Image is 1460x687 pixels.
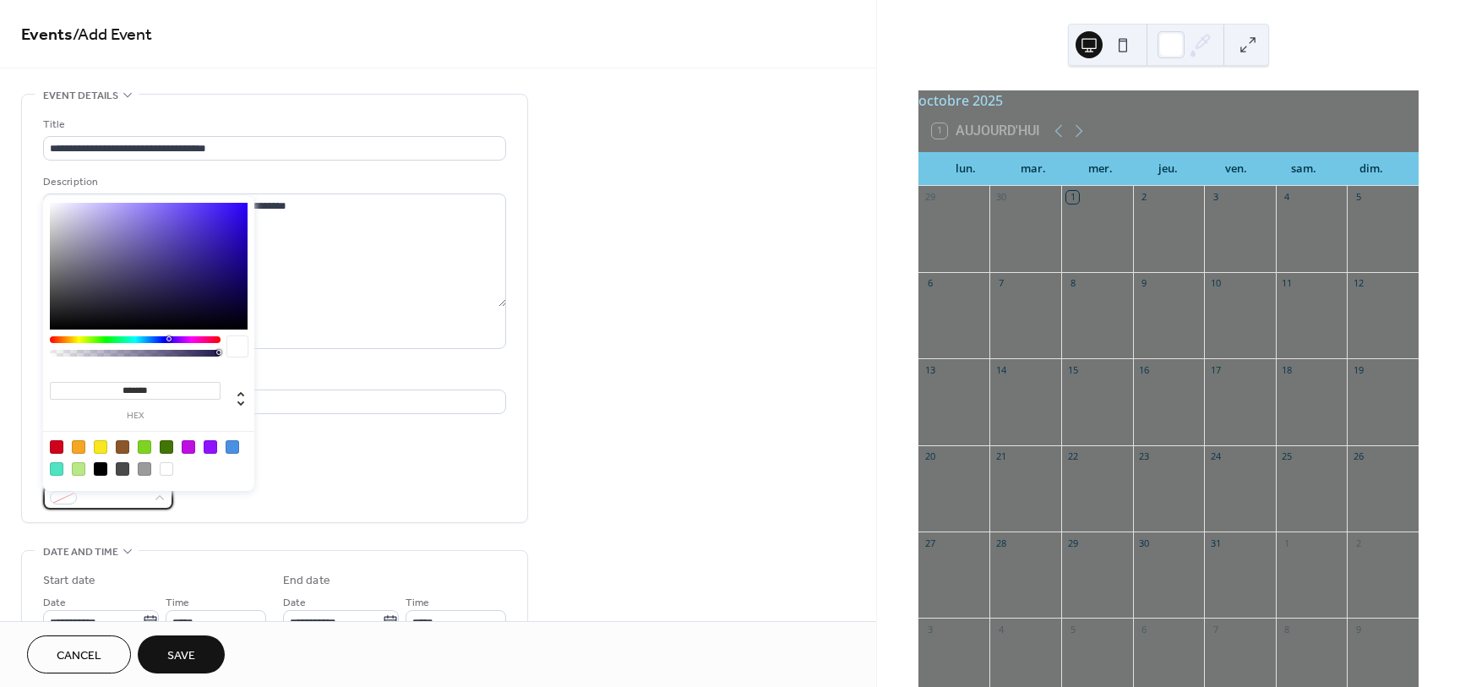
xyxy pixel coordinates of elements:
div: #417505 [160,440,173,454]
div: lun. [932,152,1000,186]
button: Cancel [27,635,131,673]
div: 12 [1352,277,1365,290]
div: #9B9B9B [138,462,151,476]
div: ven. [1202,152,1270,186]
div: 11 [1281,277,1294,290]
div: mar. [1000,152,1067,186]
div: mer. [1067,152,1135,186]
div: End date [283,572,330,590]
div: 14 [994,363,1007,376]
span: Date and time [43,543,118,561]
div: 5 [1352,191,1365,204]
div: 15 [1066,363,1079,376]
div: 6 [923,277,936,290]
div: #BD10E0 [182,440,195,454]
div: #000000 [94,462,107,476]
div: 2 [1352,537,1365,549]
div: Title [43,116,503,134]
div: 16 [1138,363,1151,376]
div: dim. [1337,152,1405,186]
div: 7 [1209,623,1222,635]
div: 8 [1281,623,1294,635]
span: Save [167,647,195,665]
div: #B8E986 [72,462,85,476]
div: 17 [1209,363,1222,376]
div: 27 [923,537,936,549]
div: 9 [1138,277,1151,290]
div: 5 [1066,623,1079,635]
span: Date [283,594,306,612]
div: 28 [994,537,1007,549]
span: Time [406,594,429,612]
span: Event details [43,87,118,105]
span: Date [43,594,66,612]
div: 1 [1281,537,1294,549]
div: 6 [1138,623,1151,635]
div: 4 [1281,191,1294,204]
div: #7ED321 [138,440,151,454]
div: #F5A623 [72,440,85,454]
div: #FFFFFF [160,462,173,476]
div: Location [43,369,503,387]
div: 9 [1352,623,1365,635]
div: jeu. [1135,152,1202,186]
label: hex [50,412,221,421]
div: Description [43,173,503,191]
div: 24 [1209,450,1222,463]
div: 2 [1138,191,1151,204]
div: 7 [994,277,1007,290]
div: #4A90E2 [226,440,239,454]
div: 23 [1138,450,1151,463]
div: 21 [994,450,1007,463]
div: 19 [1352,363,1365,376]
div: 13 [923,363,936,376]
div: octobre 2025 [918,90,1419,111]
div: 29 [923,191,936,204]
div: 25 [1281,450,1294,463]
div: #4A4A4A [116,462,129,476]
div: 8 [1066,277,1079,290]
div: 29 [1066,537,1079,549]
div: 20 [923,450,936,463]
div: #D0021B [50,440,63,454]
div: 1 [1066,191,1079,204]
div: #F8E71C [94,440,107,454]
div: 30 [994,191,1007,204]
div: 26 [1352,450,1365,463]
div: 3 [923,623,936,635]
div: 31 [1209,537,1222,549]
div: #8B572A [116,440,129,454]
div: 10 [1209,277,1222,290]
div: 3 [1209,191,1222,204]
div: #50E3C2 [50,462,63,476]
span: Cancel [57,647,101,665]
div: #9013FE [204,440,217,454]
div: 4 [994,623,1007,635]
span: Time [166,594,189,612]
a: Events [21,19,73,52]
div: 22 [1066,450,1079,463]
div: 30 [1138,537,1151,549]
div: sam. [1270,152,1337,186]
div: 18 [1281,363,1294,376]
span: / Add Event [73,19,152,52]
div: Start date [43,572,95,590]
button: Save [138,635,225,673]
